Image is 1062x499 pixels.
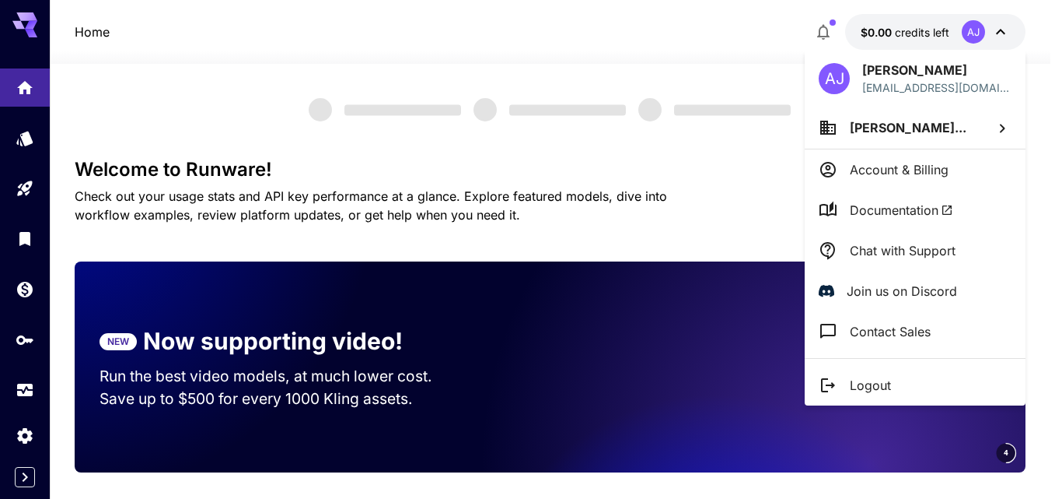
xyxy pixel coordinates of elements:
p: Account & Billing [850,160,948,179]
p: Logout [850,376,891,395]
div: ashwin@piccu.art [862,79,1011,96]
button: [PERSON_NAME]... [805,107,1025,149]
div: AJ [819,63,850,94]
p: [EMAIL_ADDRESS][DOMAIN_NAME] [862,79,1011,96]
p: [PERSON_NAME] [862,61,1011,79]
p: Contact Sales [850,322,931,341]
span: [PERSON_NAME]... [850,120,966,135]
p: Chat with Support [850,241,955,260]
span: Documentation [850,201,953,220]
p: Join us on Discord [847,282,957,300]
